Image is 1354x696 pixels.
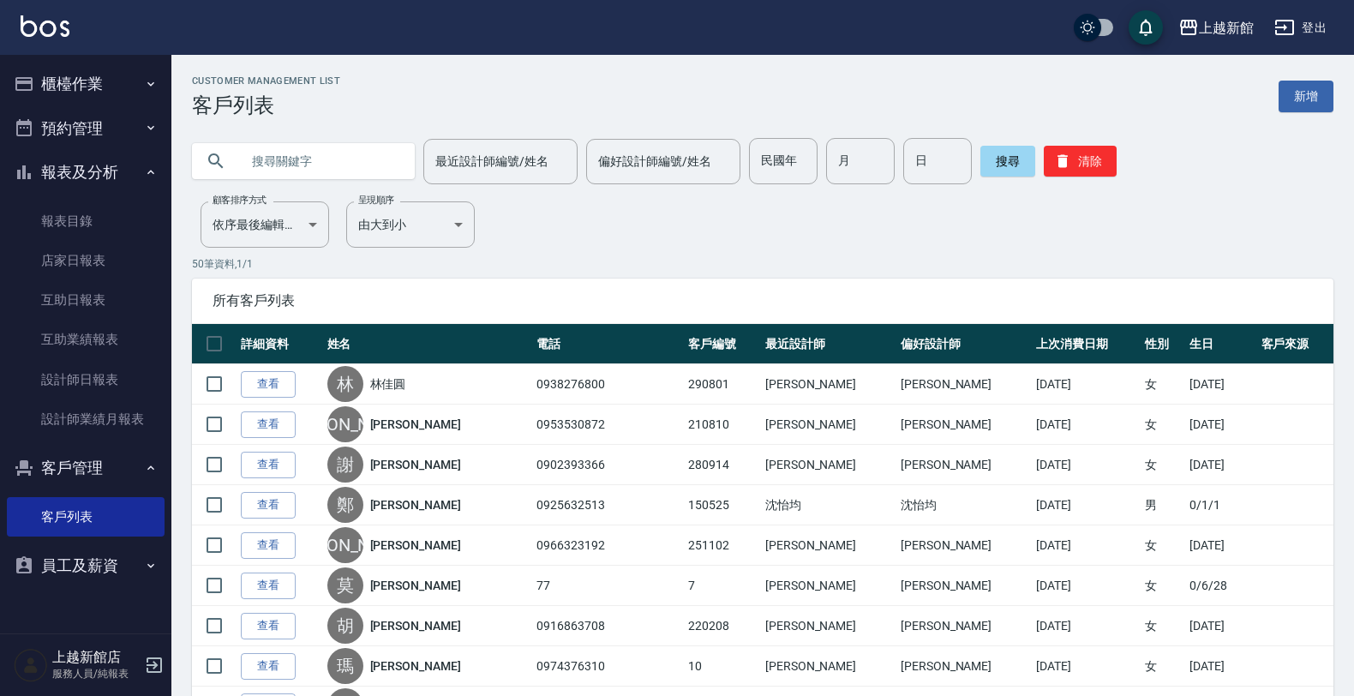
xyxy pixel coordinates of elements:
div: 胡 [327,608,363,644]
td: 女 [1141,566,1184,606]
td: 280914 [684,445,760,485]
td: [DATE] [1032,566,1141,606]
td: [PERSON_NAME] [761,364,896,405]
td: [PERSON_NAME] [761,405,896,445]
a: 互助業績報表 [7,320,165,359]
a: 查看 [241,452,296,478]
td: [PERSON_NAME] [896,606,1032,646]
a: 林佳圓 [370,375,406,393]
input: 搜尋關鍵字 [240,138,401,184]
td: 女 [1141,445,1184,485]
h3: 客戶列表 [192,93,340,117]
a: [PERSON_NAME] [370,537,461,554]
td: 220208 [684,606,760,646]
td: [PERSON_NAME] [761,445,896,485]
td: [DATE] [1185,364,1257,405]
td: 290801 [684,364,760,405]
td: 男 [1141,485,1184,525]
button: 預約管理 [7,106,165,151]
p: 服務人員/純報表 [52,666,140,681]
a: 設計師日報表 [7,360,165,399]
a: 設計師業績月報表 [7,399,165,439]
a: [PERSON_NAME] [370,496,461,513]
th: 偏好設計師 [896,324,1032,364]
td: [PERSON_NAME] [761,566,896,606]
div: 上越新館 [1199,17,1254,39]
td: [PERSON_NAME] [761,646,896,687]
td: [DATE] [1185,646,1257,687]
button: 報表及分析 [7,150,165,195]
td: [PERSON_NAME] [896,566,1032,606]
th: 客戶來源 [1257,324,1333,364]
a: 查看 [241,613,296,639]
td: 0974376310 [532,646,684,687]
a: [PERSON_NAME] [370,617,461,634]
span: 所有客戶列表 [213,292,1313,309]
td: 210810 [684,405,760,445]
a: 查看 [241,532,296,559]
div: 莫 [327,567,363,603]
td: [DATE] [1032,525,1141,566]
td: [PERSON_NAME] [896,445,1032,485]
div: 依序最後編輯時間 [201,201,329,248]
a: [PERSON_NAME] [370,657,461,675]
div: 謝 [327,447,363,483]
button: 搜尋 [980,146,1035,177]
div: 瑪 [327,648,363,684]
button: save [1129,10,1163,45]
a: 互助日報表 [7,280,165,320]
div: 林 [327,366,363,402]
td: 77 [532,566,684,606]
div: 由大到小 [346,201,475,248]
a: 客戶列表 [7,497,165,537]
td: 150525 [684,485,760,525]
td: [PERSON_NAME] [896,405,1032,445]
td: [DATE] [1185,405,1257,445]
td: [DATE] [1032,646,1141,687]
label: 顧客排序方式 [213,194,267,207]
a: 查看 [241,371,296,398]
td: 0925632513 [532,485,684,525]
a: 新增 [1279,81,1333,112]
th: 電話 [532,324,684,364]
h2: Customer Management List [192,75,340,87]
th: 性別 [1141,324,1184,364]
td: 女 [1141,364,1184,405]
div: [PERSON_NAME] [327,527,363,563]
td: 0/6/28 [1185,566,1257,606]
td: 沈怡均 [761,485,896,525]
td: [DATE] [1185,525,1257,566]
td: [PERSON_NAME] [896,364,1032,405]
button: 櫃檯作業 [7,62,165,106]
td: [PERSON_NAME] [896,646,1032,687]
img: Logo [21,15,69,37]
th: 詳細資料 [237,324,323,364]
td: 7 [684,566,760,606]
div: [PERSON_NAME] [327,406,363,442]
td: 251102 [684,525,760,566]
td: 0902393366 [532,445,684,485]
a: 店家日報表 [7,241,165,280]
td: 0953530872 [532,405,684,445]
td: [DATE] [1185,606,1257,646]
td: 0938276800 [532,364,684,405]
th: 客戶編號 [684,324,760,364]
h5: 上越新館店 [52,649,140,666]
td: 女 [1141,606,1184,646]
button: 上越新館 [1171,10,1261,45]
td: 女 [1141,646,1184,687]
td: [DATE] [1032,364,1141,405]
th: 最近設計師 [761,324,896,364]
td: [DATE] [1032,485,1141,525]
div: 鄭 [327,487,363,523]
td: [DATE] [1032,606,1141,646]
button: 清除 [1044,146,1117,177]
a: 查看 [241,492,296,519]
p: 50 筆資料, 1 / 1 [192,256,1333,272]
th: 上次消費日期 [1032,324,1141,364]
button: 員工及薪資 [7,543,165,588]
a: 查看 [241,573,296,599]
a: [PERSON_NAME] [370,456,461,473]
td: [PERSON_NAME] [761,606,896,646]
button: 登出 [1267,12,1333,44]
